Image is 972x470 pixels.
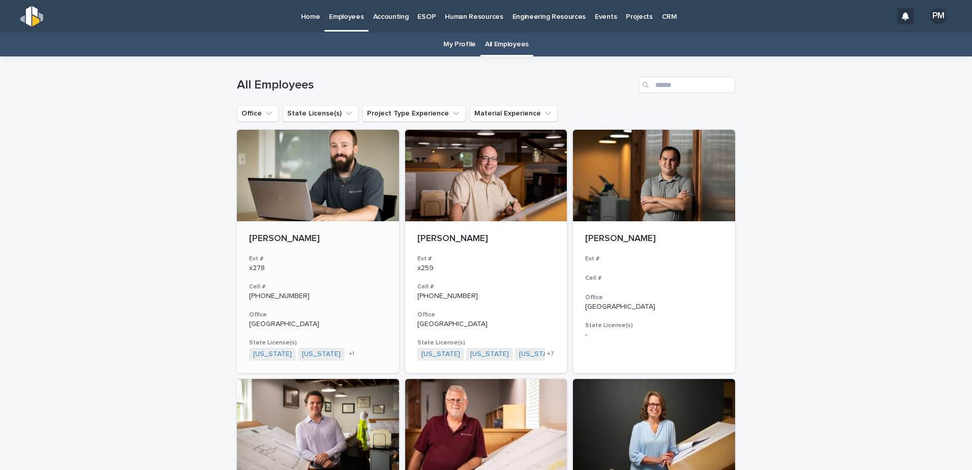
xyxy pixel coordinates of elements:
[417,283,555,291] h3: Cell #
[470,105,558,122] button: Material Experience
[417,292,478,300] a: [PHONE_NUMBER]
[585,255,723,263] h3: Ext #
[249,339,387,347] h3: State License(s)
[249,265,265,272] a: x278
[249,255,387,263] h3: Ext #
[519,350,558,359] a: [US_STATE]
[470,350,509,359] a: [US_STATE]
[585,274,723,282] h3: Cell #
[417,311,555,319] h3: Office
[405,130,567,373] a: [PERSON_NAME]Ext #x259Cell #[PHONE_NUMBER]Office[GEOGRAPHIC_DATA]State License(s)[US_STATE] [US_S...
[237,130,399,373] a: [PERSON_NAME]Ext #x278Cell #[PHONE_NUMBER]Office[GEOGRAPHIC_DATA]State License(s)[US_STATE] [US_S...
[20,6,43,26] img: s5b5MGTdWwFoU4EDV7nw
[585,331,723,339] p: -
[485,33,529,56] a: All Employees
[249,292,310,300] a: [PHONE_NUMBER]
[585,233,723,245] p: [PERSON_NAME]
[417,339,555,347] h3: State License(s)
[930,8,947,24] div: PM
[585,303,723,311] p: [GEOGRAPHIC_DATA]
[283,105,358,122] button: State License(s)
[417,255,555,263] h3: Ext #
[417,233,555,245] p: [PERSON_NAME]
[547,351,554,357] span: + 7
[237,78,634,93] h1: All Employees
[585,321,723,330] h3: State License(s)
[302,350,341,359] a: [US_STATE]
[349,351,354,357] span: + 1
[253,350,292,359] a: [US_STATE]
[585,293,723,302] h3: Office
[249,233,387,245] p: [PERSON_NAME]
[417,320,555,329] p: [GEOGRAPHIC_DATA]
[237,105,279,122] button: Office
[249,311,387,319] h3: Office
[362,105,466,122] button: Project Type Experience
[639,77,735,93] input: Search
[417,265,434,272] a: x259
[421,350,460,359] a: [US_STATE]
[249,283,387,291] h3: Cell #
[573,130,735,373] a: [PERSON_NAME]Ext #Cell #Office[GEOGRAPHIC_DATA]State License(s)-
[443,33,476,56] a: My Profile
[249,320,387,329] p: [GEOGRAPHIC_DATA]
